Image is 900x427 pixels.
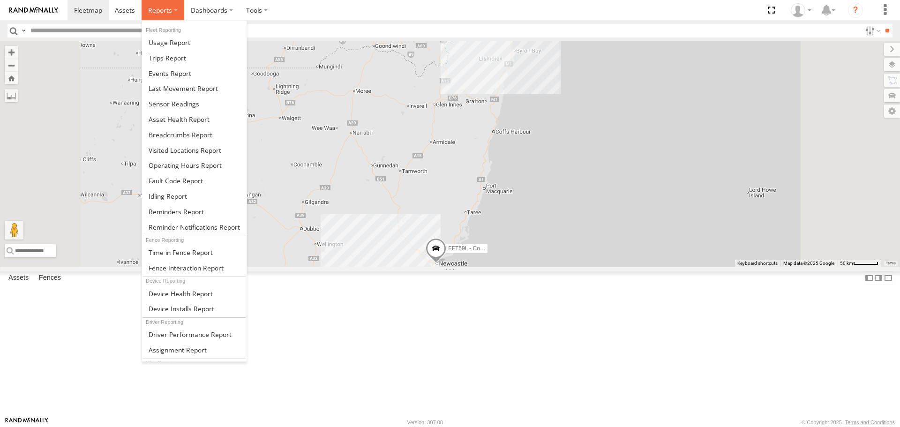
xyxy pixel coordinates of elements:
a: Trips Report [142,50,247,66]
a: Reminders Report [142,204,247,219]
a: Assignment Report [142,342,247,358]
a: Visited Locations Report [142,142,247,158]
span: Map data ©2025 Google [783,261,834,266]
a: Fault Code Report [142,173,247,188]
label: Fences [34,272,66,285]
label: Hide Summary Table [884,271,893,285]
button: Map Scale: 50 km per 50 pixels [837,260,881,267]
label: Search Filter Options [862,24,882,37]
a: Driver Performance Report [142,327,247,342]
a: Device Installs Report [142,301,247,316]
div: © Copyright 2025 - [802,420,895,425]
button: Zoom in [5,46,18,59]
a: Idling Report [142,188,247,204]
div: Version: 307.00 [407,420,443,425]
a: Time in Fences Report [142,245,247,260]
a: Asset Health Report [142,112,247,127]
button: Drag Pegman onto the map to open Street View [5,221,23,240]
label: Dock Summary Table to the Left [864,271,874,285]
label: Measure [5,89,18,102]
label: Dock Summary Table to the Right [874,271,883,285]
a: Visit our Website [5,418,48,427]
a: Usage Report [142,35,247,50]
a: Service Reminder Notifications Report [142,219,247,235]
a: Breadcrumbs Report [142,127,247,142]
label: Map Settings [884,105,900,118]
a: Device Health Report [142,286,247,301]
button: Zoom Home [5,72,18,84]
label: Assets [4,272,33,285]
i: ? [848,3,863,18]
img: rand-logo.svg [9,7,58,14]
a: Terms and Conditions [845,420,895,425]
a: Sensor Readings [142,96,247,112]
label: Search Query [20,24,27,37]
a: Asset Operating Hours Report [142,157,247,173]
a: Terms (opens in new tab) [886,261,896,265]
span: FFT59L - Corolla Hatch [448,245,507,252]
a: Last Movement Report [142,81,247,96]
a: Fence Interaction Report [142,260,247,276]
div: Caidee Bell [787,3,815,17]
span: 50 km [840,261,853,266]
a: Full Events Report [142,66,247,81]
button: Zoom out [5,59,18,72]
button: Keyboard shortcuts [737,260,778,267]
